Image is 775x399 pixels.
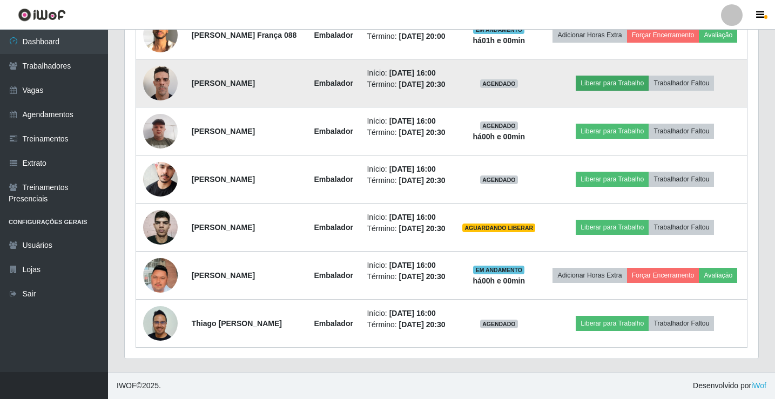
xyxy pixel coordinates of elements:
[576,172,649,187] button: Liberar para Trabalho
[192,127,255,136] strong: [PERSON_NAME]
[649,76,714,91] button: Trabalhador Faltou
[576,76,649,91] button: Liberar para Trabalho
[367,67,448,79] li: Início:
[192,223,255,232] strong: [PERSON_NAME]
[367,212,448,223] li: Início:
[399,320,446,329] time: [DATE] 20:30
[693,380,766,391] span: Desenvolvido por
[649,220,714,235] button: Trabalhador Faltou
[399,224,446,233] time: [DATE] 20:30
[399,176,446,185] time: [DATE] 20:30
[462,224,535,232] span: AGUARDANDO LIBERAR
[314,31,353,39] strong: Embalador
[699,28,737,43] button: Avaliação
[367,260,448,271] li: Início:
[649,316,714,331] button: Trabalhador Faltou
[627,268,699,283] button: Forçar Encerramento
[367,79,448,90] li: Término:
[314,127,353,136] strong: Embalador
[480,79,518,88] span: AGENDADO
[143,204,178,251] img: 1750990639445.jpeg
[480,320,518,328] span: AGENDADO
[143,245,178,306] img: 1755563047498.jpeg
[389,69,436,77] time: [DATE] 16:00
[18,8,66,22] img: CoreUI Logo
[143,108,178,154] img: 1709375112510.jpeg
[314,271,353,280] strong: Embalador
[399,80,446,89] time: [DATE] 20:30
[576,124,649,139] button: Liberar para Trabalho
[367,271,448,282] li: Término:
[367,175,448,186] li: Término:
[143,306,178,341] img: 1756896363934.jpeg
[399,272,446,281] time: [DATE] 20:30
[192,319,282,328] strong: Thiago [PERSON_NAME]
[367,127,448,138] li: Término:
[480,121,518,130] span: AGENDADO
[143,153,178,205] img: 1703544280650.jpeg
[473,25,524,34] span: EM ANDAMENTO
[192,79,255,87] strong: [PERSON_NAME]
[367,116,448,127] li: Início:
[143,18,178,52] img: 1757732634015.jpeg
[314,319,353,328] strong: Embalador
[552,268,626,283] button: Adicionar Horas Extra
[399,128,446,137] time: [DATE] 20:30
[389,165,436,173] time: [DATE] 16:00
[389,261,436,269] time: [DATE] 16:00
[367,164,448,175] li: Início:
[399,32,446,40] time: [DATE] 20:00
[473,132,525,141] strong: há 00 h e 00 min
[314,175,353,184] strong: Embalador
[367,319,448,330] li: Término:
[389,213,436,221] time: [DATE] 16:00
[627,28,699,43] button: Forçar Encerramento
[473,276,525,285] strong: há 00 h e 00 min
[367,31,448,42] li: Término:
[699,268,737,283] button: Avaliação
[367,308,448,319] li: Início:
[576,316,649,331] button: Liberar para Trabalho
[649,124,714,139] button: Trabalhador Faltou
[552,28,626,43] button: Adicionar Horas Extra
[143,60,178,106] img: 1754059666025.jpeg
[649,172,714,187] button: Trabalhador Faltou
[576,220,649,235] button: Liberar para Trabalho
[367,223,448,234] li: Término:
[389,117,436,125] time: [DATE] 16:00
[473,266,524,274] span: EM ANDAMENTO
[192,175,255,184] strong: [PERSON_NAME]
[751,381,766,390] a: iWof
[314,79,353,87] strong: Embalador
[192,31,297,39] strong: [PERSON_NAME] França 088
[314,223,353,232] strong: Embalador
[117,381,137,390] span: IWOF
[473,36,525,45] strong: há 01 h e 00 min
[389,309,436,317] time: [DATE] 16:00
[192,271,255,280] strong: [PERSON_NAME]
[480,175,518,184] span: AGENDADO
[117,380,161,391] span: © 2025 .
